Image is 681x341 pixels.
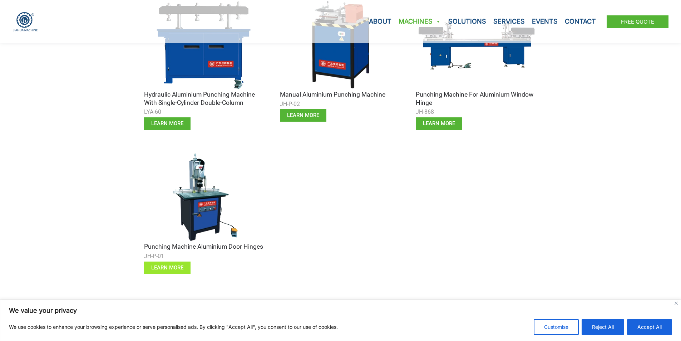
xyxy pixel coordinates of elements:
[9,306,672,315] p: We value your privacy
[534,319,579,335] button: Customise
[144,251,266,262] div: JH-P-01
[144,117,191,130] a: learn more
[13,12,38,31] img: JH Aluminium Window & Door Processing Machines
[280,109,326,122] a: learn more
[416,91,537,107] h3: Punching Machine for Aluminium Window Hinge
[9,323,338,331] p: We use cookies to enhance your browsing experience or serve personalised ads. By clicking "Accept...
[151,265,183,271] span: learn more
[675,302,678,305] img: Close
[144,262,191,274] a: learn more
[151,121,183,126] span: learn more
[280,91,401,99] h3: Manual Aluminium Punching Machine
[423,121,455,126] span: learn more
[144,91,266,107] h3: Hydraulic Aluminium Punching Machine with Single-cylinder Double-column
[627,319,672,335] button: Accept All
[144,151,266,243] img: Aluminum Punching and Routing Machine 7
[416,117,462,130] a: learn more
[582,319,624,335] button: Reject All
[287,113,319,118] span: learn more
[144,107,266,117] div: LYA-60
[280,99,401,109] div: JH-P-02
[416,107,537,117] div: JH-868
[607,15,668,28] a: Free Quote
[144,243,266,251] h3: Punching Machine Aluminium Door Hinges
